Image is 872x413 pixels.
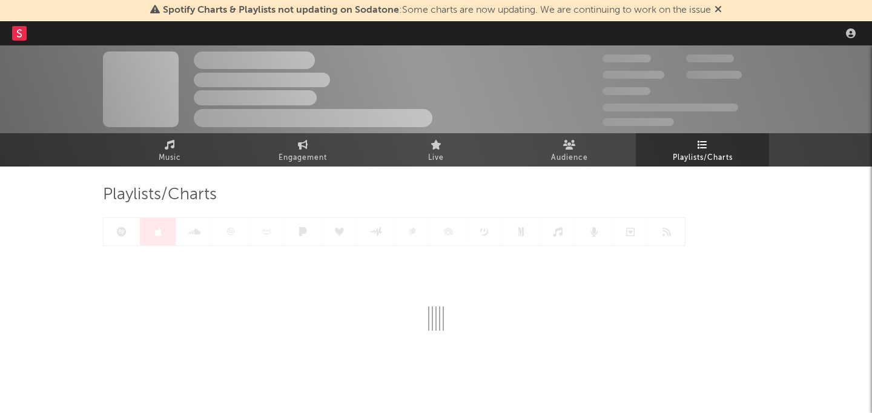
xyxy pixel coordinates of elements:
span: 100,000 [686,55,734,62]
span: Dismiss [715,5,722,15]
a: Engagement [236,133,369,167]
span: Spotify Charts & Playlists not updating on Sodatone [163,5,399,15]
span: Playlists/Charts [103,188,217,202]
a: Audience [503,133,636,167]
span: Audience [551,151,588,165]
span: Playlists/Charts [673,151,733,165]
span: Music [159,151,181,165]
span: Live [428,151,444,165]
a: Live [369,133,503,167]
span: 100,000 [603,87,650,95]
span: Jump Score: 85.0 [603,118,674,126]
span: 50,000,000 Monthly Listeners [603,104,738,111]
a: Music [103,133,236,167]
span: 50,000,000 [603,71,664,79]
span: : Some charts are now updating. We are continuing to work on the issue [163,5,711,15]
span: 1,000,000 [686,71,742,79]
span: Engagement [279,151,327,165]
span: 300,000 [603,55,651,62]
a: Playlists/Charts [636,133,769,167]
